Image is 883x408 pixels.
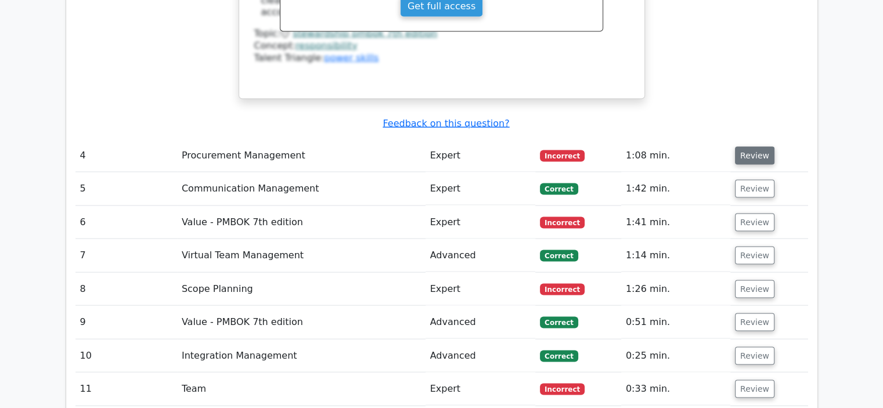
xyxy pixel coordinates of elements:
button: Review [735,280,774,298]
button: Review [735,380,774,398]
a: stewardship pmbok 7th edition [293,28,437,39]
td: 1:41 min. [621,206,730,239]
a: power skills [324,52,379,63]
td: Advanced [426,340,536,373]
td: Advanced [426,306,536,339]
td: 11 [75,373,177,406]
td: 9 [75,306,177,339]
button: Review [735,147,774,165]
td: Procurement Management [177,139,426,172]
td: Value - PMBOK 7th edition [177,206,426,239]
span: Correct [540,351,578,362]
td: Expert [426,206,536,239]
div: Concept: [254,40,629,52]
td: 0:51 min. [621,306,730,339]
td: 0:33 min. [621,373,730,406]
a: responsibility [295,40,358,51]
td: 4 [75,139,177,172]
td: Expert [426,273,536,306]
td: Expert [426,373,536,406]
td: Team [177,373,426,406]
td: Advanced [426,239,536,272]
td: 8 [75,273,177,306]
button: Review [735,214,774,232]
td: 10 [75,340,177,373]
td: 5 [75,172,177,205]
span: Incorrect [540,150,585,162]
span: Correct [540,183,578,195]
td: Scope Planning [177,273,426,306]
td: 1:26 min. [621,273,730,306]
span: Correct [540,317,578,328]
button: Review [735,347,774,365]
button: Review [735,313,774,331]
button: Review [735,247,774,265]
td: 1:08 min. [621,139,730,172]
div: Topic: [254,28,629,40]
span: Incorrect [540,217,585,229]
td: Communication Management [177,172,426,205]
span: Correct [540,250,578,262]
button: Review [735,180,774,198]
td: Virtual Team Management [177,239,426,272]
span: Incorrect [540,284,585,295]
td: 1:14 min. [621,239,730,272]
span: Incorrect [540,384,585,395]
td: Expert [426,139,536,172]
td: 7 [75,239,177,272]
td: 0:25 min. [621,340,730,373]
td: Integration Management [177,340,426,373]
a: Feedback on this question? [383,118,509,129]
div: Talent Triangle: [254,28,629,64]
td: Value - PMBOK 7th edition [177,306,426,339]
td: 6 [75,206,177,239]
td: 1:42 min. [621,172,730,205]
td: Expert [426,172,536,205]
